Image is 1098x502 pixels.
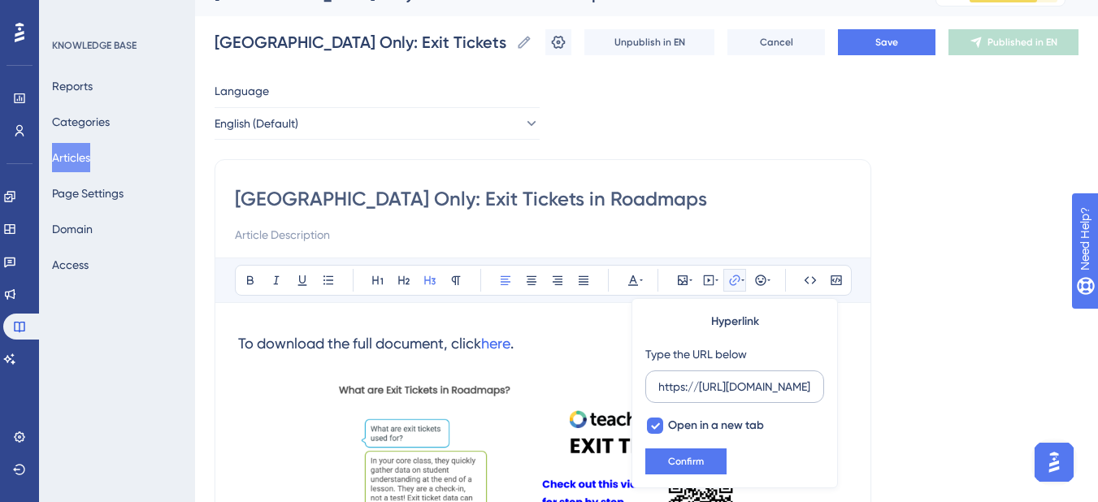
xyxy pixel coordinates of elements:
[668,416,764,435] span: Open in a new tab
[711,312,759,331] span: Hyperlink
[875,36,898,49] span: Save
[215,31,510,54] input: Article Name
[215,81,269,101] span: Language
[659,378,810,396] input: Type the value
[614,36,685,49] span: Unpublish in EN
[238,335,481,352] span: To download the full document, click
[948,29,1078,55] button: Published in EN
[1030,438,1078,487] iframe: UserGuiding AI Assistant Launcher
[235,186,851,212] input: Article Title
[52,214,93,244] button: Domain
[727,29,825,55] button: Cancel
[52,107,110,136] button: Categories
[52,39,137,52] div: KNOWLEDGE BASE
[38,4,102,24] span: Need Help?
[52,71,93,101] button: Reports
[52,179,124,208] button: Page Settings
[510,335,514,352] span: .
[645,344,747,364] div: Type the URL below
[52,143,90,172] button: Articles
[235,225,851,245] input: Article Description
[987,36,1057,49] span: Published in EN
[215,107,540,140] button: English (Default)
[52,250,89,279] button: Access
[838,29,935,55] button: Save
[645,448,727,474] button: Confirm
[668,455,704,468] span: Confirm
[481,335,510,352] a: here
[215,114,298,133] span: English (Default)
[760,36,793,49] span: Cancel
[584,29,714,55] button: Unpublish in EN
